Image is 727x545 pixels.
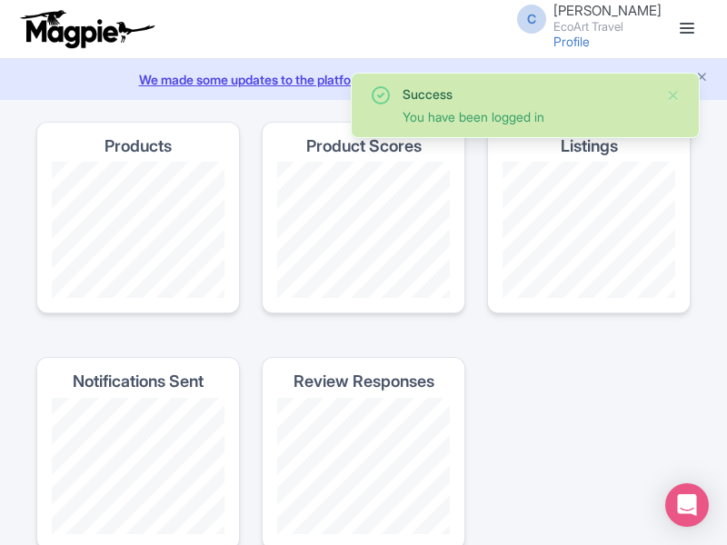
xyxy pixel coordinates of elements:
div: You have been logged in [403,107,652,126]
h4: Review Responses [294,372,434,391]
button: Close announcement [695,68,709,89]
div: Success [403,84,652,104]
h4: Products [105,137,172,155]
a: Profile [553,34,590,49]
div: Open Intercom Messenger [665,483,709,527]
small: EcoArt Travel [553,21,662,33]
button: Close [666,84,681,106]
h4: Listings [561,137,618,155]
span: [PERSON_NAME] [553,2,662,19]
a: We made some updates to the platform. Read more about the new layout [11,70,716,89]
img: logo-ab69f6fb50320c5b225c76a69d11143b.png [16,9,157,49]
span: C [517,5,546,34]
h4: Product Scores [306,137,422,155]
h4: Notifications Sent [73,372,204,391]
a: C [PERSON_NAME] EcoArt Travel [506,4,662,33]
